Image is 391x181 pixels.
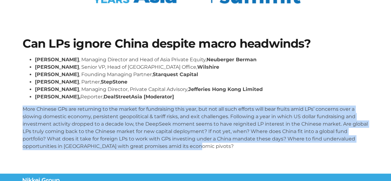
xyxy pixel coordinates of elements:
[23,38,369,50] h1: Can LPs ignore China despite macro headwinds?
[153,71,198,77] strong: Starquest Capital
[23,106,369,150] p: More Chinese GPs are returning to the market for fundraising this year, but not all such efforts ...
[35,86,79,92] strong: [PERSON_NAME]
[197,64,219,70] strong: Wilshire
[35,94,80,100] strong: [PERSON_NAME],
[35,56,369,63] li: , Managing Director and Head of Asia Private Equity,
[35,71,79,77] strong: [PERSON_NAME]
[35,57,79,62] strong: [PERSON_NAME]
[101,79,127,85] strong: StepStone
[35,64,79,70] strong: [PERSON_NAME]
[104,94,174,100] strong: DealStreetAsia [Moderator]
[35,71,369,78] li: , Founding Managing Partner,
[35,86,369,93] li: , Managing Director, Private Capital Advisory,
[35,78,369,86] li: , Partner,
[188,86,263,92] strong: Jefferies Hong Kong Limited
[35,93,369,101] li: Reporter,
[206,57,257,62] strong: Neuberger Berman
[35,63,369,71] li: , Senior VP, Head of [GEOGRAPHIC_DATA] Office,
[35,79,79,85] strong: [PERSON_NAME]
